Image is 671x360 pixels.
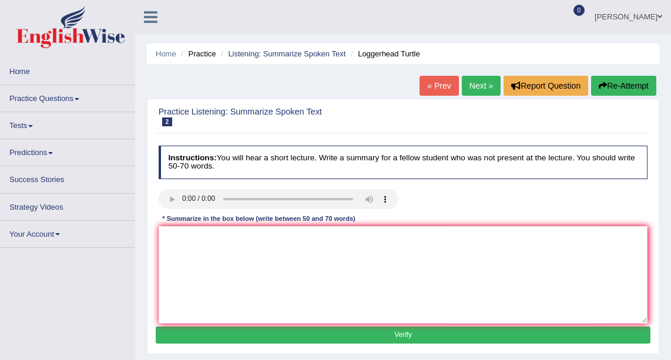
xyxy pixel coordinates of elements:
a: Tests [1,112,135,135]
span: 0 [573,5,585,16]
li: Practice [178,48,216,59]
a: Success Stories [1,166,135,189]
h2: Practice Listening: Summarize Spoken Text [159,107,462,127]
a: Predictions [1,139,135,162]
div: * Summarize in the box below (write between 50 and 70 words) [159,214,360,224]
a: « Prev [420,76,458,96]
span: 2 [162,117,173,126]
a: Listening: Summarize Spoken Text [228,49,345,58]
a: Your Account [1,221,135,244]
a: Next » [462,76,501,96]
a: Practice Questions [1,85,135,108]
button: Re-Attempt [591,76,656,96]
b: Instructions: [168,153,216,162]
button: Verify [156,327,650,344]
button: Report Question [504,76,588,96]
h4: You will hear a short lecture. Write a summary for a fellow student who was not present at the le... [159,146,648,179]
a: Home [1,58,135,81]
li: Loggerhead Turtle [348,48,420,59]
a: Home [156,49,176,58]
a: Strategy Videos [1,194,135,217]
